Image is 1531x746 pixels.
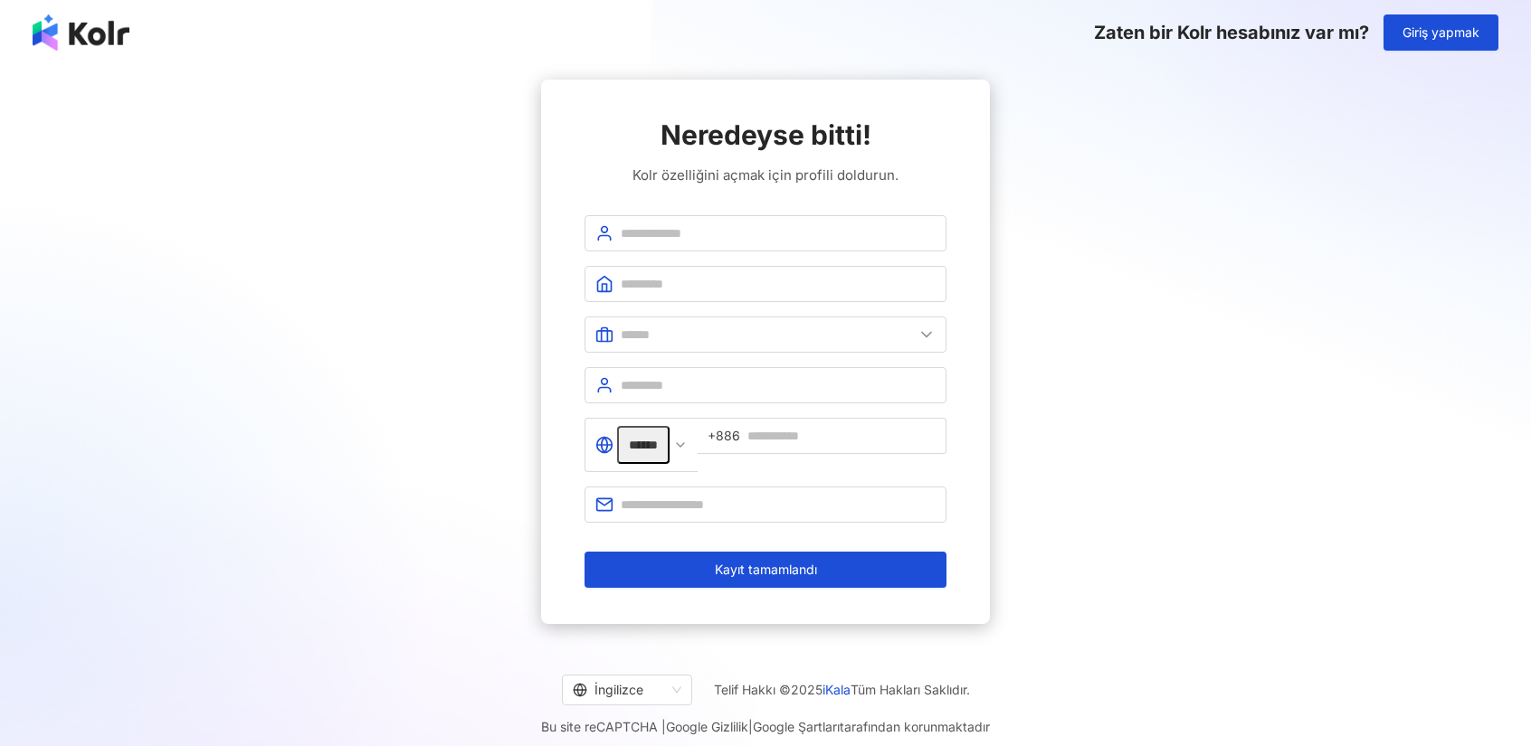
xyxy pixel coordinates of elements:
font: İngilizce [594,682,643,697]
a: iKala [823,682,851,697]
font: tarafından korunmaktadır [840,719,990,734]
font: Zaten bir Kolr hesabınız var mı? [1094,22,1369,43]
button: Giriş yapmak [1384,14,1498,51]
font: 2025 [791,682,823,697]
font: Tüm Hakları Saklıdır. [851,682,970,697]
font: Kayıt tamamlandı [715,562,817,577]
font: Kolr özelliğini açmak için profili doldurun. [632,166,899,184]
button: Kayıt tamamlandı [585,552,946,588]
a: Google Gizlilik [666,719,748,734]
font: Giriş yapmak [1403,24,1479,40]
font: Telif Hakkı © [714,682,791,697]
a: Google Şartları [753,719,840,734]
font: Neredeyse bitti! [661,118,871,151]
font: | [748,719,753,734]
font: +886 [708,428,740,443]
font: Bu site reCAPTCHA | [541,719,666,734]
img: logo [33,14,129,51]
